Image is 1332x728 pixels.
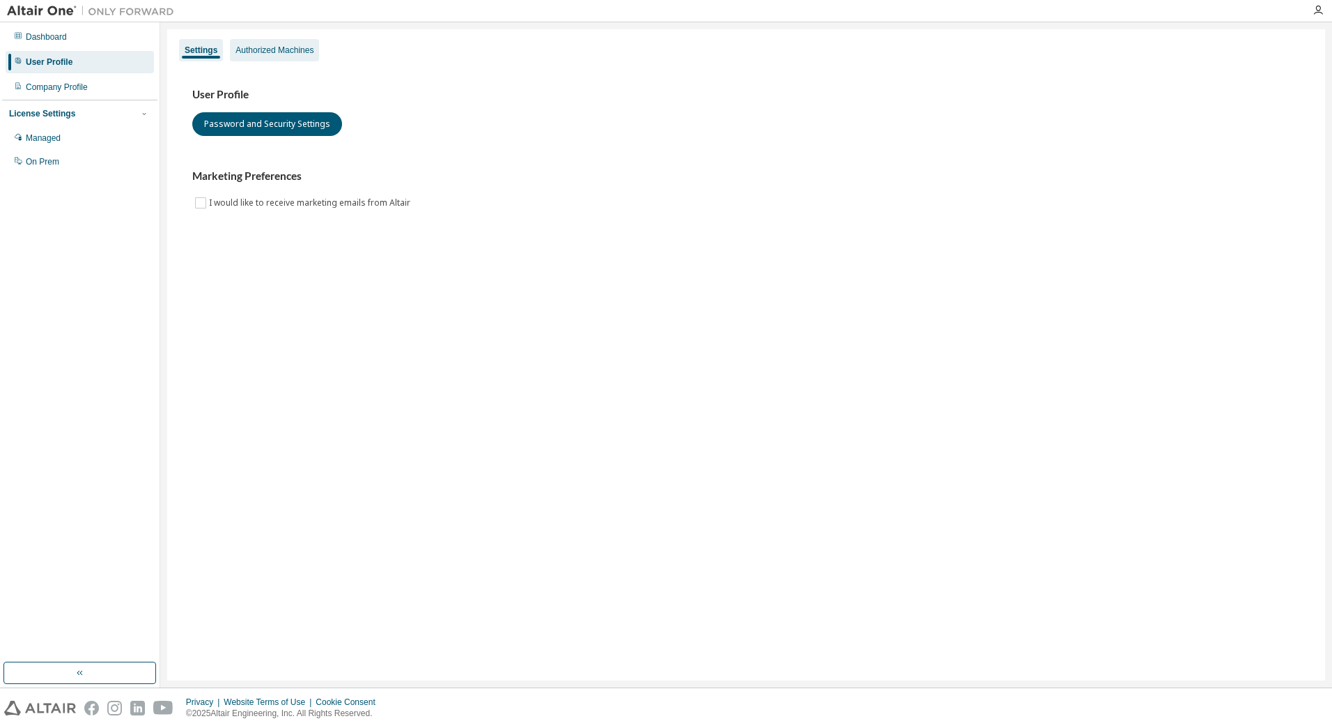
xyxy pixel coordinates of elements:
[107,701,122,715] img: instagram.svg
[192,88,1300,102] h3: User Profile
[185,45,217,56] div: Settings
[26,156,59,167] div: On Prem
[153,701,173,715] img: youtube.svg
[186,697,224,708] div: Privacy
[192,169,1300,183] h3: Marketing Preferences
[26,31,67,43] div: Dashboard
[26,56,72,68] div: User Profile
[7,4,181,18] img: Altair One
[192,112,342,136] button: Password and Security Settings
[84,701,99,715] img: facebook.svg
[26,82,88,93] div: Company Profile
[186,708,384,720] p: © 2025 Altair Engineering, Inc. All Rights Reserved.
[130,701,145,715] img: linkedin.svg
[224,697,316,708] div: Website Terms of Use
[235,45,313,56] div: Authorized Machines
[9,108,75,119] div: License Settings
[316,697,383,708] div: Cookie Consent
[4,701,76,715] img: altair_logo.svg
[209,195,413,211] label: I would like to receive marketing emails from Altair
[26,132,61,144] div: Managed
